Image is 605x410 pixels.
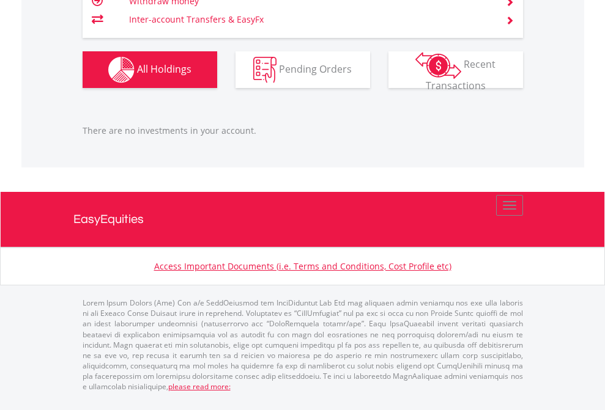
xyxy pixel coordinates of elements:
[137,62,191,75] span: All Holdings
[129,10,491,29] td: Inter-account Transfers & EasyFx
[388,51,523,88] button: Recent Transactions
[83,51,217,88] button: All Holdings
[253,57,277,83] img: pending_instructions-wht.png
[108,57,135,83] img: holdings-wht.png
[73,192,532,247] a: EasyEquities
[415,52,461,79] img: transactions-zar-wht.png
[83,298,523,392] p: Lorem Ipsum Dolors (Ame) Con a/e SeddOeiusmod tem InciDiduntut Lab Etd mag aliquaen admin veniamq...
[168,381,231,392] a: please read more:
[154,260,451,272] a: Access Important Documents (i.e. Terms and Conditions, Cost Profile etc)
[279,62,352,75] span: Pending Orders
[83,125,523,137] p: There are no investments in your account.
[236,51,370,88] button: Pending Orders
